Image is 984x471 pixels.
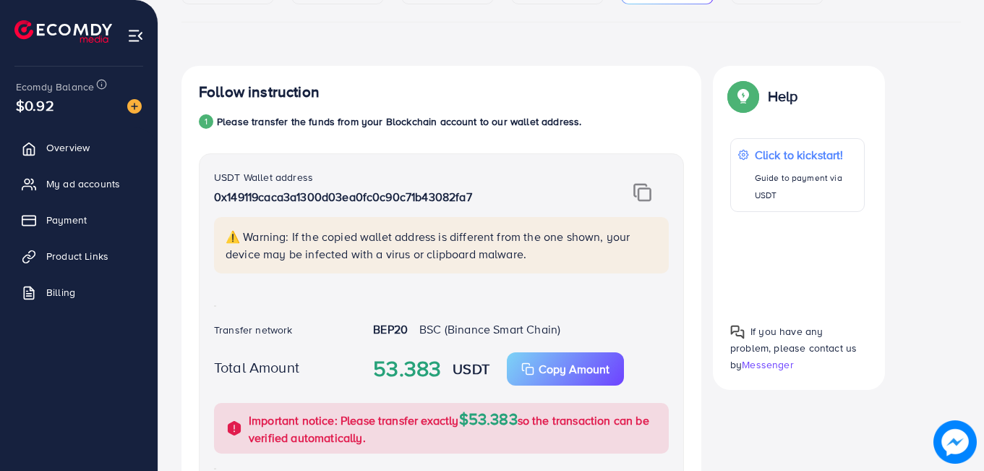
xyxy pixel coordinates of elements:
p: 0x149119caca3a1300d03ea0fc0c90c71b43082fa7 [214,188,589,205]
a: My ad accounts [11,169,147,198]
span: Product Links [46,249,108,263]
label: Total Amount [214,357,299,378]
span: My ad accounts [46,177,120,191]
label: USDT Wallet address [214,170,313,184]
p: ⚠️ Warning: If the copied wallet address is different from the one shown, your device may be infe... [226,228,660,263]
img: alert [226,420,243,437]
span: BSC (Binance Smart Chain) [419,321,560,337]
a: Payment [11,205,147,234]
p: Click to kickstart! [755,146,857,164]
p: Important notice: Please transfer exactly so the transaction can be verified automatically. [249,410,660,446]
span: Payment [46,213,87,227]
span: Billing [46,285,75,300]
a: Billing [11,278,147,307]
strong: BEP20 [373,321,408,337]
img: img [633,183,651,202]
label: Transfer network [214,323,293,337]
span: Ecomdy Balance [16,80,94,94]
img: Popup guide [730,325,745,339]
span: Overview [46,140,90,155]
span: $0.92 [16,95,54,116]
a: Product Links [11,242,147,271]
div: 1 [199,114,213,129]
span: $53.383 [459,407,518,430]
img: image [934,421,977,464]
a: Overview [11,133,147,162]
p: Copy Amount [539,360,609,378]
p: Guide to payment via USDT [755,169,857,204]
img: Popup guide [730,83,756,109]
strong: 53.383 [373,353,441,385]
button: Copy Amount [507,352,624,386]
img: image [127,99,142,114]
p: Please transfer the funds from your Blockchain account to our wallet address. [217,113,581,130]
strong: USDT [453,358,489,379]
img: menu [127,27,144,44]
span: Messenger [742,357,793,372]
span: If you have any problem, please contact us by [730,324,857,372]
p: Help [768,88,798,105]
img: logo [14,20,112,43]
h4: Follow instruction [199,83,320,101]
